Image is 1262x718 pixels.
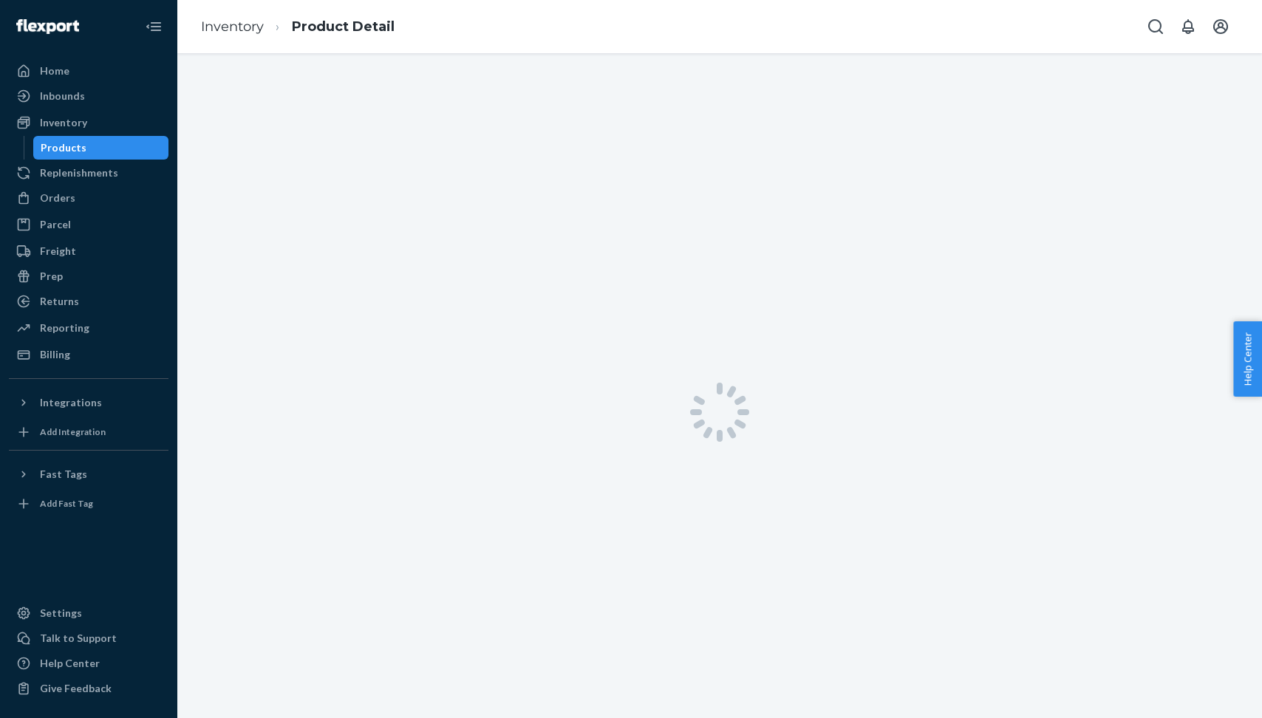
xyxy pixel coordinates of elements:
[9,316,168,340] a: Reporting
[1141,12,1170,41] button: Open Search Box
[139,12,168,41] button: Close Navigation
[9,343,168,366] a: Billing
[40,165,118,180] div: Replenishments
[9,59,168,83] a: Home
[40,347,70,362] div: Billing
[9,677,168,700] button: Give Feedback
[9,161,168,185] a: Replenishments
[1173,12,1203,41] button: Open notifications
[9,601,168,625] a: Settings
[292,18,395,35] a: Product Detail
[40,294,79,309] div: Returns
[40,656,100,671] div: Help Center
[201,18,264,35] a: Inventory
[40,64,69,78] div: Home
[9,84,168,108] a: Inbounds
[40,631,117,646] div: Talk to Support
[40,89,85,103] div: Inbounds
[33,136,169,160] a: Products
[40,395,102,410] div: Integrations
[16,19,79,34] img: Flexport logo
[9,290,168,313] a: Returns
[9,652,168,675] a: Help Center
[40,425,106,438] div: Add Integration
[40,191,75,205] div: Orders
[41,140,86,155] div: Products
[9,186,168,210] a: Orders
[9,626,168,650] button: Talk to Support
[1206,12,1235,41] button: Open account menu
[9,492,168,516] a: Add Fast Tag
[40,115,87,130] div: Inventory
[9,391,168,414] button: Integrations
[1233,321,1262,397] button: Help Center
[40,269,63,284] div: Prep
[9,213,168,236] a: Parcel
[9,264,168,288] a: Prep
[40,321,89,335] div: Reporting
[40,681,112,696] div: Give Feedback
[9,111,168,134] a: Inventory
[9,462,168,486] button: Fast Tags
[40,606,82,620] div: Settings
[40,467,87,482] div: Fast Tags
[40,217,71,232] div: Parcel
[189,5,406,49] ol: breadcrumbs
[40,244,76,259] div: Freight
[40,497,93,510] div: Add Fast Tag
[9,239,168,263] a: Freight
[9,420,168,444] a: Add Integration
